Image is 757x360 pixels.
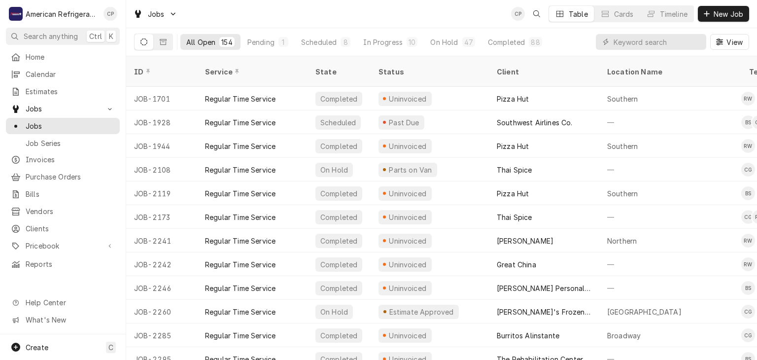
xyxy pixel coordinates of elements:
div: Status [378,67,479,77]
div: A [9,7,23,21]
a: Vendors [6,203,120,219]
div: RW [741,234,755,248]
div: JOB-1701 [126,87,197,110]
span: Search anything [24,31,78,41]
div: Brandon Stephens's Avatar [741,186,755,200]
div: Southwest Airlines Co. [497,117,573,128]
div: Carlos Garcia's Avatar [741,328,755,342]
div: Thai Spice [497,165,532,175]
button: View [710,34,749,50]
div: Cards [614,9,634,19]
span: Vendors [26,206,115,216]
div: State [315,67,363,77]
div: RW [741,139,755,153]
div: Table [569,9,588,19]
span: Ctrl [89,31,102,41]
div: Regular Time Service [205,141,275,151]
div: Uninvoiced [388,212,428,222]
div: JOB-2242 [126,252,197,276]
div: In Progress [363,37,403,47]
span: Pricebook [26,241,100,251]
div: CG [741,210,755,224]
div: BS [741,281,755,295]
div: Pizza Hut [497,188,529,199]
div: JOB-2285 [126,324,197,347]
div: JOB-2260 [126,300,197,324]
div: Thai Spice [497,212,532,222]
div: — [599,158,741,181]
span: Jobs [26,121,115,131]
div: [GEOGRAPHIC_DATA] [607,307,682,317]
div: — [599,110,741,134]
a: Reports [6,256,120,272]
div: Brandon Stephens's Avatar [741,115,755,129]
div: Regular Time Service [205,330,275,341]
a: Bills [6,186,120,202]
div: American Refrigeration LLC [26,9,98,19]
div: RW [741,92,755,106]
div: Completed [488,37,525,47]
div: Regular Time Service [205,283,275,293]
div: JOB-2108 [126,158,197,181]
div: Burritos Alinstante [497,330,559,341]
span: Purchase Orders [26,172,115,182]
span: Jobs [26,104,100,114]
div: Richard Wirick's Avatar [741,234,755,248]
div: Carlos Garcia's Avatar [741,163,755,177]
div: CG [741,305,755,319]
div: Timeline [660,9,688,19]
div: Regular Time Service [205,117,275,128]
span: What's New [26,315,114,325]
div: BS [741,115,755,129]
div: Brandon Stephens's Avatar [741,281,755,295]
div: Completed [319,330,358,341]
div: Completed [319,94,358,104]
div: JOB-2173 [126,205,197,229]
div: Broadway [607,330,641,341]
div: Southern [607,188,638,199]
div: Completed [319,188,358,199]
div: CP [103,7,117,21]
span: Help Center [26,297,114,308]
div: On Hold [319,165,349,175]
div: Regular Time Service [205,259,275,270]
a: Calendar [6,66,120,82]
div: Pizza Hut [497,94,529,104]
div: 47 [464,37,473,47]
div: Completed [319,259,358,270]
span: Home [26,52,115,62]
div: BS [741,186,755,200]
div: Completed [319,212,358,222]
div: On Hold [430,37,458,47]
div: Pizza Hut [497,141,529,151]
a: Home [6,49,120,65]
div: Uninvoiced [388,283,428,293]
div: Uninvoiced [388,94,428,104]
span: C [108,342,113,353]
span: Reports [26,259,115,269]
span: Job Series [26,138,115,148]
div: ID [134,67,187,77]
div: JOB-2241 [126,229,197,252]
div: 88 [531,37,540,47]
div: [PERSON_NAME]'s Frozen Custard & Steakburgers [497,307,591,317]
div: JOB-1928 [126,110,197,134]
span: Calendar [26,69,115,79]
div: Southern [607,141,638,151]
div: Completed [319,283,358,293]
div: Parts on Van [388,165,433,175]
div: Uninvoiced [388,236,428,246]
div: Regular Time Service [205,94,275,104]
div: Uninvoiced [388,330,428,341]
div: Regular Time Service [205,307,275,317]
span: Bills [26,189,115,199]
div: Richard Wirick's Avatar [741,92,755,106]
div: Uninvoiced [388,259,428,270]
div: Southern [607,94,638,104]
div: Carlos Garcia's Avatar [741,210,755,224]
div: JOB-2119 [126,181,197,205]
a: Go to Jobs [6,101,120,117]
a: Clients [6,220,120,237]
div: CP [511,7,525,21]
div: RW [741,257,755,271]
